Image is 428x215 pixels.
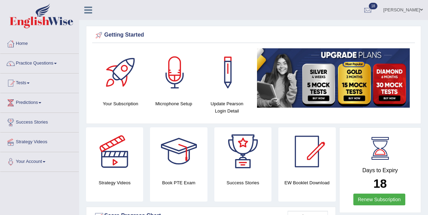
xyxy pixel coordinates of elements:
[0,34,79,51] a: Home
[0,74,79,91] a: Tests
[214,179,271,186] h4: Success Stories
[353,194,405,205] a: Renew Subscription
[151,100,197,107] h4: Microphone Setup
[204,100,250,115] h4: Update Pearson Login Detail
[0,54,79,71] a: Practice Questions
[373,177,387,190] b: 18
[150,179,207,186] h4: Book PTE Exam
[97,100,144,107] h4: Your Subscription
[0,113,79,130] a: Success Stories
[86,179,143,186] h4: Strategy Videos
[94,30,413,40] div: Getting Started
[0,133,79,150] a: Strategy Videos
[278,179,335,186] h4: EW Booklet Download
[369,3,377,9] span: 18
[0,152,79,169] a: Your Account
[347,167,414,174] h4: Days to Expiry
[0,93,79,110] a: Predictions
[257,48,410,108] img: small5.jpg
